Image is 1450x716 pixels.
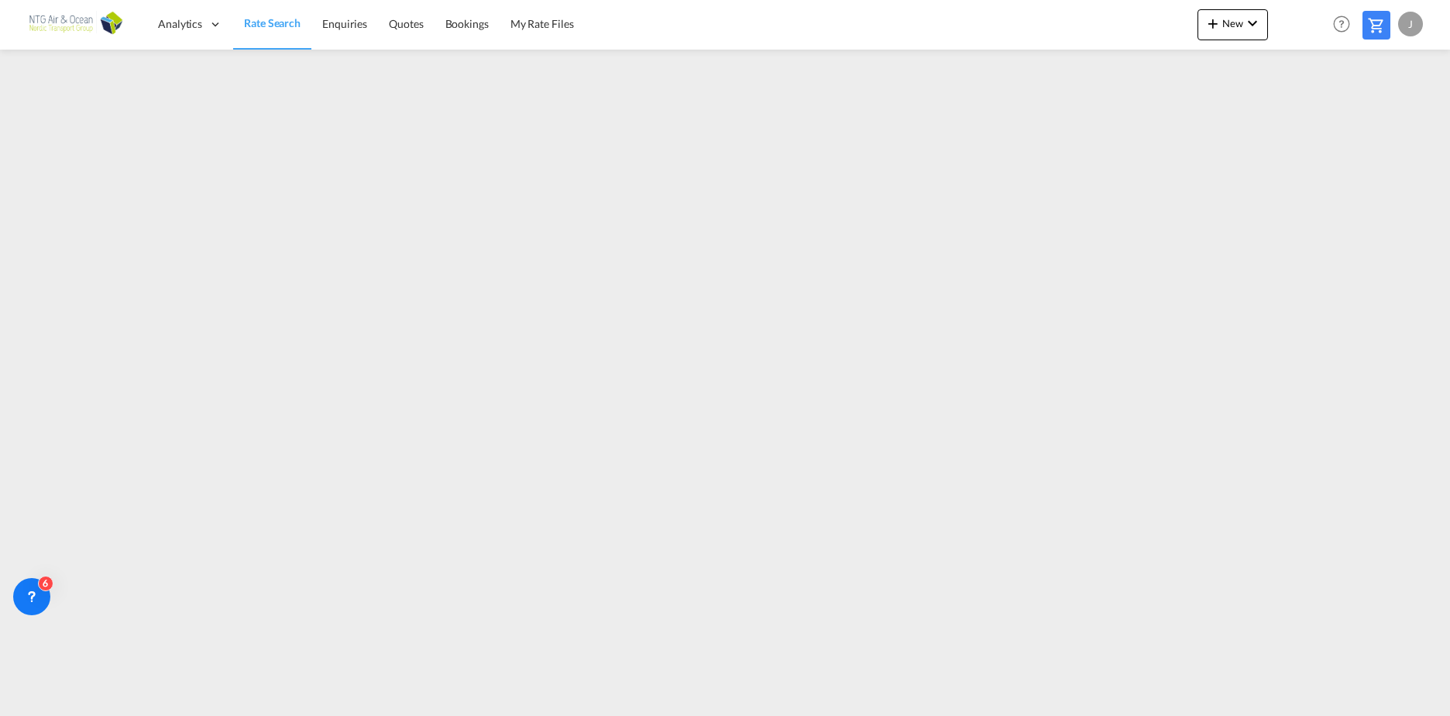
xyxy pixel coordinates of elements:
[445,17,489,30] span: Bookings
[1398,12,1423,36] div: J
[1197,9,1268,40] button: icon-plus 400-fgNewicon-chevron-down
[158,16,202,32] span: Analytics
[1204,14,1222,33] md-icon: icon-plus 400-fg
[23,7,128,42] img: e656f910b01211ecad38b5b032e214e6.png
[244,16,301,29] span: Rate Search
[1204,17,1262,29] span: New
[1243,14,1262,33] md-icon: icon-chevron-down
[510,17,574,30] span: My Rate Files
[389,17,423,30] span: Quotes
[1328,11,1362,39] div: Help
[322,17,367,30] span: Enquiries
[1328,11,1355,37] span: Help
